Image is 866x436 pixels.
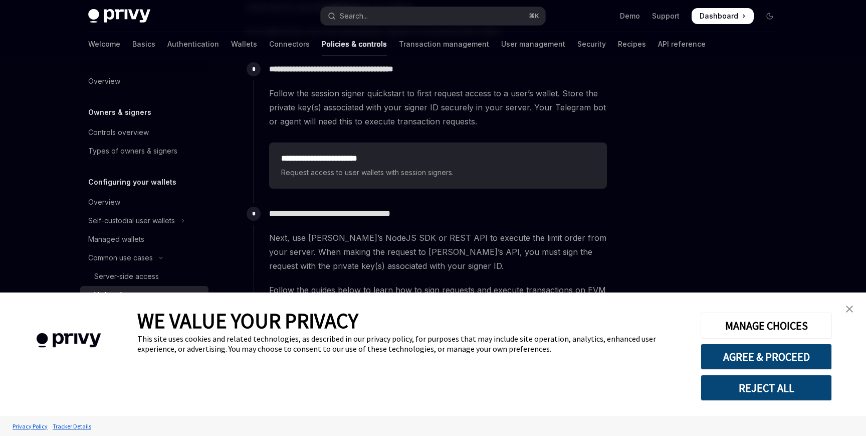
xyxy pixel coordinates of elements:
span: Request access to user wallets with session signers. [281,167,595,179]
span: Dashboard [700,11,738,21]
a: Managed wallets [80,230,208,248]
a: Basics [132,32,155,56]
div: Managed wallets [88,233,144,245]
a: Server-side access [80,267,208,285]
button: Toggle dark mode [762,8,778,24]
div: Overview [88,196,120,208]
img: close banner [846,306,853,313]
span: Follow the guides below to learn how to sign requests and execute transactions on EVM and [PERSON... [269,283,607,311]
button: REJECT ALL [701,375,832,401]
div: Limit orders [94,289,132,301]
a: Limit orders [80,286,208,304]
span: Follow the session signer quickstart to first request access to a user’s wallet. Store the privat... [269,86,607,128]
div: Types of owners & signers [88,145,177,157]
a: User management [501,32,565,56]
button: Toggle Common use cases section [80,249,208,267]
a: Demo [620,11,640,21]
button: Toggle Self-custodial user wallets section [80,212,208,230]
span: Next, use [PERSON_NAME]’s NodeJS SDK or REST API to execute the limit order from your server. Whe... [269,231,607,273]
a: Security [577,32,606,56]
div: Self-custodial user wallets [88,215,175,227]
span: ⌘ K [529,12,539,20]
a: Privacy Policy [10,417,50,435]
span: WE VALUE YOUR PRIVACY [137,308,358,334]
div: Server-side access [94,270,159,282]
div: This site uses cookies and related technologies, as described in our privacy policy, for purposes... [137,334,686,354]
div: Controls overview [88,126,149,138]
button: Open search [321,7,545,25]
a: Types of owners & signers [80,142,208,160]
a: Connectors [269,32,310,56]
div: Search... [340,10,368,22]
a: Overview [80,193,208,211]
a: Overview [80,72,208,90]
a: API reference [658,32,706,56]
a: Dashboard [692,8,754,24]
a: Wallets [231,32,257,56]
button: MANAGE CHOICES [701,313,832,339]
a: Policies & controls [322,32,387,56]
a: Tracker Details [50,417,94,435]
button: AGREE & PROCEED [701,344,832,370]
div: Common use cases [88,252,153,264]
a: Authentication [167,32,219,56]
a: close banner [839,299,859,319]
div: Overview [88,75,120,87]
h5: Configuring your wallets [88,176,176,188]
img: company logo [15,319,122,362]
h5: Owners & signers [88,106,151,118]
a: Support [652,11,680,21]
img: dark logo [88,9,150,23]
a: Controls overview [80,123,208,141]
a: Welcome [88,32,120,56]
a: Recipes [618,32,646,56]
a: Transaction management [399,32,489,56]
